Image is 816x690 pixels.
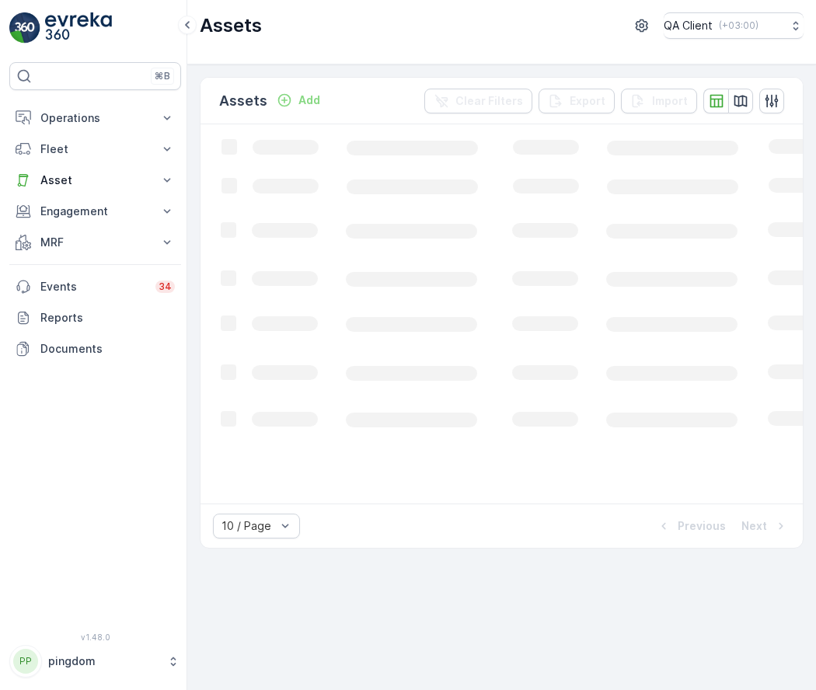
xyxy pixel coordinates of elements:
[40,204,150,219] p: Engagement
[219,90,267,112] p: Assets
[740,517,790,535] button: Next
[9,333,181,364] a: Documents
[9,196,181,227] button: Engagement
[40,172,150,188] p: Asset
[9,103,181,134] button: Operations
[159,281,172,293] p: 34
[678,518,726,534] p: Previous
[13,649,38,674] div: PP
[40,279,146,294] p: Events
[40,141,150,157] p: Fleet
[200,13,262,38] p: Assets
[455,93,523,109] p: Clear Filters
[621,89,697,113] button: Import
[719,19,758,32] p: ( +03:00 )
[9,271,181,302] a: Events34
[654,517,727,535] button: Previous
[40,110,150,126] p: Operations
[45,12,112,44] img: logo_light-DOdMpM7g.png
[155,70,170,82] p: ⌘B
[9,645,181,678] button: PPpingdom
[539,89,615,113] button: Export
[9,12,40,44] img: logo
[9,134,181,165] button: Fleet
[270,91,326,110] button: Add
[652,93,688,109] p: Import
[424,89,532,113] button: Clear Filters
[9,227,181,258] button: MRF
[664,12,804,39] button: QA Client(+03:00)
[48,653,159,669] p: pingdom
[40,310,175,326] p: Reports
[40,235,150,250] p: MRF
[298,92,320,108] p: Add
[9,632,181,642] span: v 1.48.0
[664,18,713,33] p: QA Client
[741,518,767,534] p: Next
[9,302,181,333] a: Reports
[40,341,175,357] p: Documents
[9,165,181,196] button: Asset
[570,93,605,109] p: Export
